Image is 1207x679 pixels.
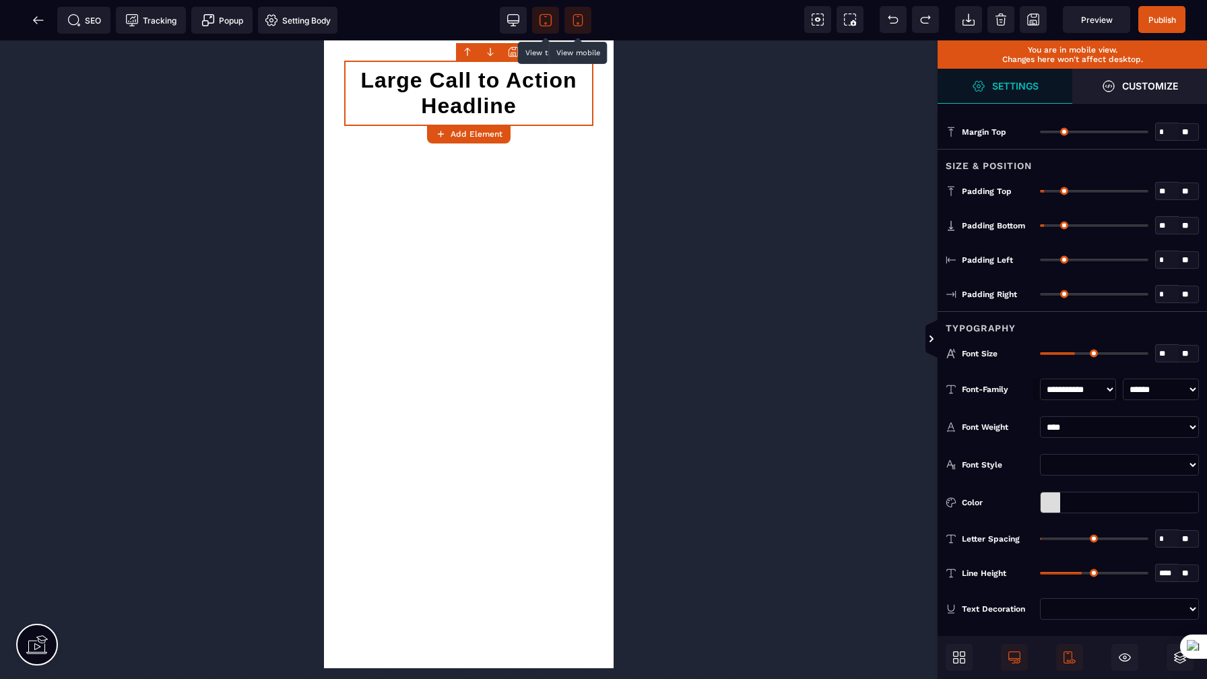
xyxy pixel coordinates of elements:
button: Add Element [427,125,511,143]
span: Open Style Manager [1072,69,1207,104]
span: Redo [912,6,939,33]
span: SEO [67,13,101,27]
div: Typography [938,311,1207,336]
span: Setting Body [265,13,331,27]
span: Padding Top [962,186,1012,197]
strong: Add Element [451,129,502,139]
span: View mobile [564,7,591,34]
div: Text Decoration [962,602,1033,616]
strong: Customize [1122,81,1178,91]
div: Font-Family [962,383,1033,396]
span: Save [1020,6,1047,33]
span: Padding Left [962,255,1013,265]
h1: Large Call to Action Headline [20,20,269,86]
span: Padding Bottom [962,220,1025,231]
p: Changes here won't affect desktop. [944,55,1200,64]
span: Font Size [962,348,998,359]
span: Preview [1081,15,1113,25]
strong: Settings [992,81,1039,91]
span: Back [25,7,52,34]
span: Screenshot [837,6,863,33]
span: Save [1138,6,1185,33]
span: Preview [1063,6,1130,33]
div: Font Weight [962,420,1033,434]
span: Clear [987,6,1014,33]
span: Favicon [258,7,337,34]
span: Cmd Hidden Block [1111,644,1138,671]
span: Tracking [125,13,176,27]
span: Undo [880,6,907,33]
div: Font Style [962,458,1033,472]
span: View desktop [500,7,527,34]
span: View components [804,6,831,33]
div: Size & Position [938,149,1207,174]
span: Tracking code [116,7,186,34]
span: Open Blocks [946,644,973,671]
span: Open Sub Layers [1167,644,1194,671]
span: Is Show Desktop [1001,644,1028,671]
span: Letter Spacing [962,533,1020,544]
span: Is Show Mobile [1056,644,1083,671]
span: Margin Top [962,127,1006,137]
span: Create Alert Modal [191,7,253,34]
span: Seo meta data [57,7,110,34]
span: Popup [201,13,243,27]
span: Padding Right [962,289,1017,300]
span: Open Style Manager [938,69,1072,104]
span: Toggle Views [938,319,951,360]
span: Open Import Webpage [955,6,982,33]
div: Color [962,496,1033,509]
span: View tablet [532,7,559,34]
p: You are in mobile view. [944,45,1200,55]
span: Line Height [962,568,1006,579]
span: Publish [1148,15,1176,25]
